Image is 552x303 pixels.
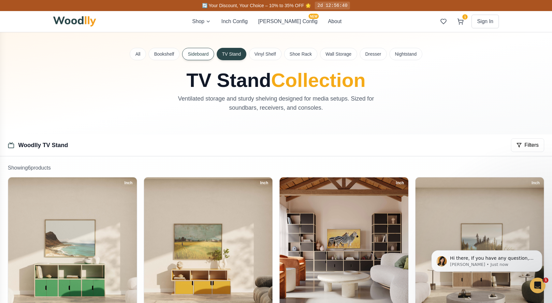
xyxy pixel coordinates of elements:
[182,48,214,60] button: Sideboard
[221,18,248,25] button: Inch Config
[320,48,357,60] button: Wall Storage
[315,2,350,9] div: 2d 12:56:40
[130,48,146,60] button: All
[202,3,311,8] span: 🔄 Your Discount, Your Choice – 10% to 35% OFF 🌟
[167,94,385,112] p: Ventilated storage and sturdy shelving designed for media setups. Sized for soundbars, receivers,...
[511,138,544,152] button: Filters
[455,16,466,27] button: 1
[53,16,96,27] img: Woodlly
[271,69,366,91] span: Collection
[8,164,544,172] p: Showing 6 product s
[284,48,317,60] button: Shoe Rack
[393,179,407,186] div: Inch
[543,278,548,283] span: 1
[149,48,180,60] button: Bookshelf
[422,237,552,285] iframe: Intercom notifications message
[530,278,545,293] iframe: Intercom live chat
[130,71,422,90] h1: TV Stand
[462,14,468,20] span: 1
[389,48,422,60] button: Nightstand
[257,179,271,186] div: Inch
[360,48,387,60] button: Dresser
[258,18,317,25] button: [PERSON_NAME] ConfigNEW
[524,141,539,149] span: Filters
[18,142,68,148] a: Woodlly TV Stand
[249,48,282,60] button: Vinyl Shelf
[309,14,319,19] span: NEW
[472,15,499,28] button: Sign In
[192,18,211,25] button: Shop
[122,179,136,186] div: Inch
[529,179,543,186] div: Inch
[217,48,246,60] button: TV Stand
[328,18,341,25] button: About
